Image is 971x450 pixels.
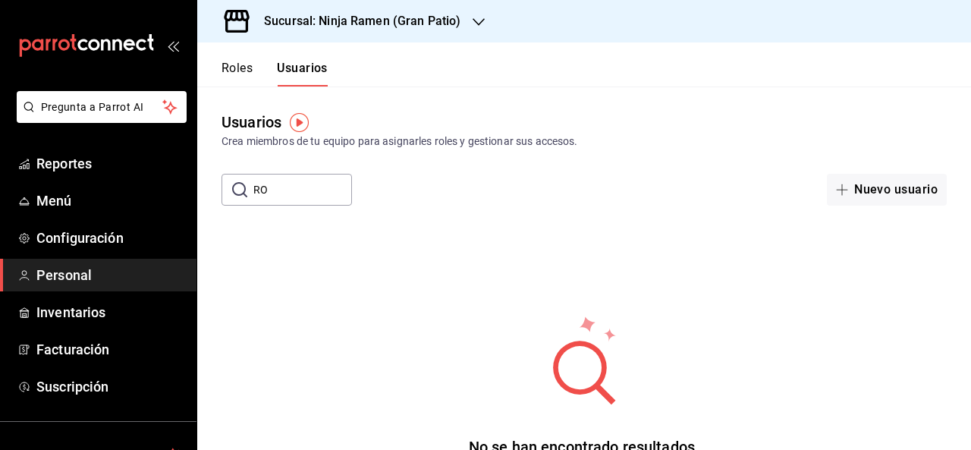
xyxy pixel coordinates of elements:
[222,111,281,134] div: Usuarios
[36,228,184,248] span: Configuración
[41,99,163,115] span: Pregunta a Parrot AI
[17,91,187,123] button: Pregunta a Parrot AI
[253,175,352,205] input: Buscar usuario
[290,113,309,132] img: Tooltip marker
[36,302,184,323] span: Inventarios
[222,134,947,149] div: Crea miembros de tu equipo para asignarles roles y gestionar sus accesos.
[827,174,947,206] button: Nuevo usuario
[36,153,184,174] span: Reportes
[277,61,328,87] button: Usuarios
[36,376,184,397] span: Suscripción
[222,61,253,87] button: Roles
[11,110,187,126] a: Pregunta a Parrot AI
[167,39,179,52] button: open_drawer_menu
[36,190,184,211] span: Menú
[222,61,328,87] div: navigation tabs
[36,265,184,285] span: Personal
[36,339,184,360] span: Facturación
[252,12,460,30] h3: Sucursal: Ninja Ramen (Gran Patio)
